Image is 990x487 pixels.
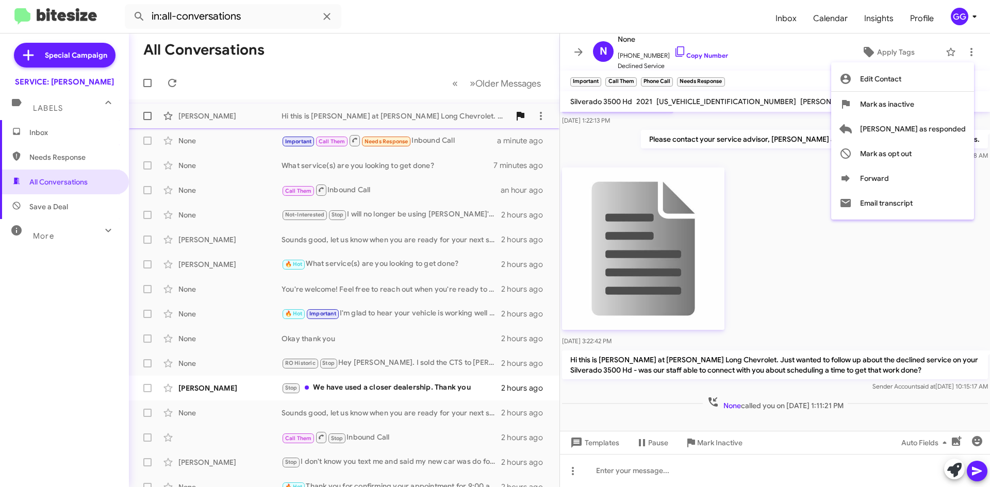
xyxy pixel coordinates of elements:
button: Forward [831,166,974,191]
span: Edit Contact [860,66,901,91]
button: Email transcript [831,191,974,215]
span: [PERSON_NAME] as responded [860,116,966,141]
span: Mark as inactive [860,92,914,116]
span: Mark as opt out [860,141,912,166]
